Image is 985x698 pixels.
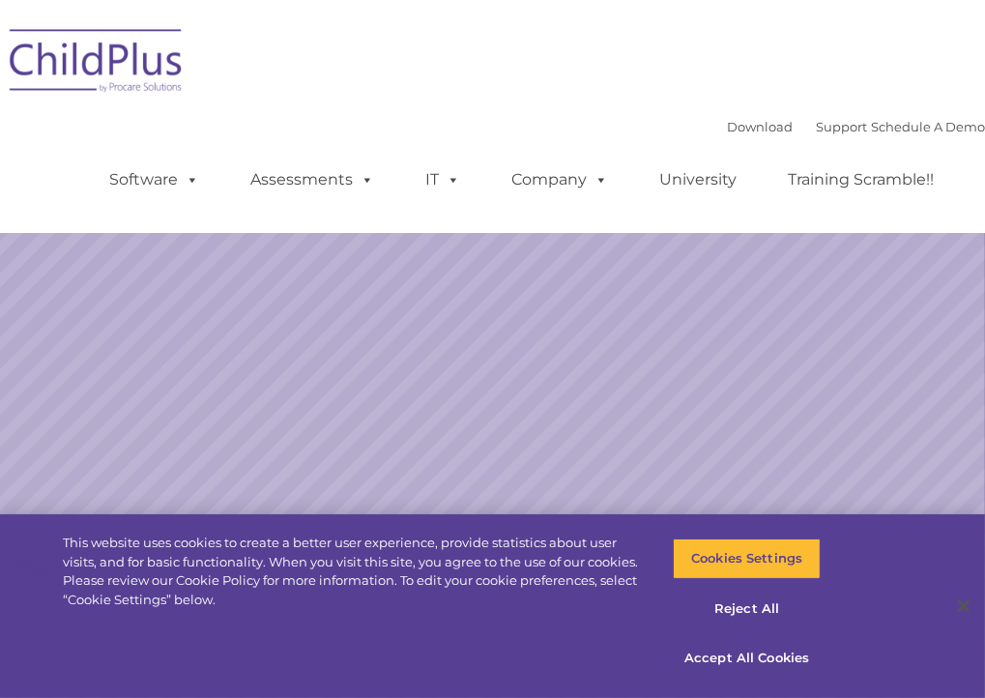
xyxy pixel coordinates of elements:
a: Support [816,119,867,134]
button: Accept All Cookies [673,638,821,679]
div: This website uses cookies to create a better user experience, provide statistics about user visit... [63,534,644,609]
a: Training Scramble!! [768,160,953,199]
a: Assessments [231,160,393,199]
button: Reject All [673,589,821,629]
a: IT [406,160,479,199]
button: Close [942,585,985,627]
a: Schedule A Demo [871,119,985,134]
font: | [727,119,985,134]
a: Download [727,119,793,134]
a: Software [90,160,218,199]
button: Cookies Settings [673,538,821,579]
a: University [640,160,756,199]
a: Company [492,160,627,199]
